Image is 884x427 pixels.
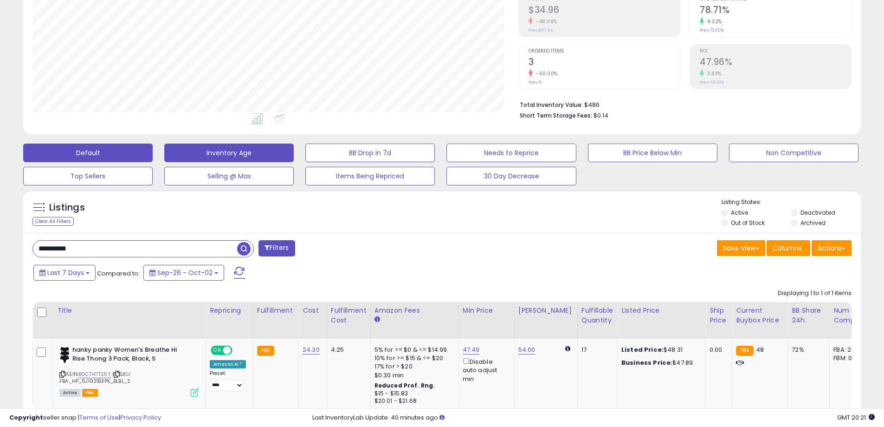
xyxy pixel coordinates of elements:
[518,345,536,355] a: 54.00
[210,370,246,391] div: Preset:
[374,346,452,354] div: 5% for >= $0 & <= $14.99
[581,346,610,354] div: 17
[700,79,724,85] small: Prev: 46.19%
[729,144,858,162] button: Non Competitive
[833,354,864,362] div: FBM: 0
[621,306,702,315] div: Listed Price
[700,27,724,33] small: Prev: 72.00%
[800,219,826,227] label: Archived
[812,240,852,256] button: Actions
[594,111,608,120] span: $0.14
[49,201,85,214] h5: Listings
[710,306,728,325] div: Ship Price
[258,240,295,256] button: Filters
[463,356,507,383] div: Disable auto adjust min
[700,49,851,54] span: ROI
[621,358,672,367] b: Business Price:
[374,390,452,398] div: $15 - $15.83
[833,306,867,325] div: Num of Comp.
[446,167,576,185] button: 30 Day Decrease
[520,99,845,110] li: $486
[374,397,452,405] div: $20.01 - $21.68
[529,49,680,54] span: Ordered Items
[212,347,223,355] span: ON
[446,144,576,162] button: Needs to Reprice
[837,413,875,422] span: 2025-10-10 20:21 GMT
[736,346,753,356] small: FBA
[305,144,435,162] button: BB Drop in 7d
[704,70,722,77] small: 3.83%
[331,306,367,325] div: Fulfillment Cost
[374,362,452,371] div: 17% for > $20
[164,144,294,162] button: Inventory Age
[374,371,452,380] div: $0.30 min
[710,346,725,354] div: 0.00
[305,167,435,185] button: Items Being Repriced
[164,167,294,185] button: Selling @ Max
[463,345,480,355] a: 47.49
[82,389,98,397] span: FBA
[800,209,835,217] label: Deactivated
[72,346,185,365] b: hanky panky Women's Breathe Hi Rise Thong 3 Pack, Black, S
[157,268,213,277] span: Sep-26 - Oct-02
[23,167,153,185] button: Top Sellers
[79,413,119,422] a: Terms of Use
[529,57,680,69] h2: 3
[533,70,558,77] small: -50.00%
[520,101,583,109] b: Total Inventory Value:
[588,144,717,162] button: BB Price Below Min
[767,240,810,256] button: Columns
[97,269,140,278] span: Compared to:
[700,57,851,69] h2: 47.96%
[23,144,153,162] button: Default
[529,79,542,85] small: Prev: 6
[57,306,202,315] div: Title
[581,306,613,325] div: Fulfillable Quantity
[529,5,680,17] h2: $34.96
[47,268,84,277] span: Last 7 Days
[704,18,722,25] small: 9.32%
[374,315,380,324] small: Amazon Fees.
[257,346,274,356] small: FBA
[731,219,765,227] label: Out of Stock
[33,265,96,281] button: Last 7 Days
[78,370,111,378] a: B0C7H7TS5Y
[463,306,510,315] div: Min Price
[231,347,246,355] span: OFF
[731,209,748,217] label: Active
[833,346,864,354] div: FBA: 2
[59,346,70,364] img: 31byg7T3gJL._SL40_.jpg
[374,381,435,389] b: Reduced Prof. Rng.
[518,306,574,315] div: [PERSON_NAME]
[303,345,320,355] a: 24.30
[312,414,875,422] div: Last InventoryLab Update: 40 minutes ago.
[120,413,161,422] a: Privacy Policy
[32,217,74,226] div: Clear All Filters
[621,359,698,367] div: $47.89
[59,370,131,384] span: | SKU: FBA_HP_6J1921B3PK_BLBL_S
[520,112,592,119] b: Short Term Storage Fees:
[792,346,822,354] div: 72%
[59,389,81,397] span: All listings currently available for purchase on Amazon
[303,306,323,315] div: Cost
[143,265,224,281] button: Sep-26 - Oct-02
[331,346,363,354] div: 4.25
[756,345,764,354] span: 48
[374,306,455,315] div: Amazon Fees
[210,360,246,368] div: Amazon AI *
[9,413,43,422] strong: Copyright
[257,306,295,315] div: Fulfillment
[9,414,161,422] div: seller snap | |
[778,289,852,298] div: Displaying 1 to 1 of 1 items
[529,27,553,33] small: Prev: $67.34
[717,240,765,256] button: Save View
[374,354,452,362] div: 10% for >= $15 & <= $20
[722,198,861,207] p: Listing States:
[621,345,664,354] b: Listed Price:
[700,5,851,17] h2: 78.71%
[533,18,557,25] small: -48.08%
[621,346,698,354] div: $48.31
[210,306,249,315] div: Repricing
[792,306,826,325] div: BB Share 24h.
[736,306,784,325] div: Current Buybox Price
